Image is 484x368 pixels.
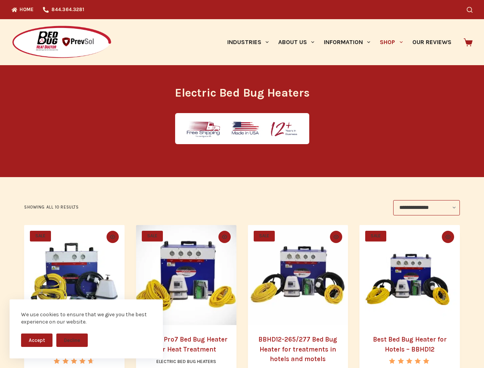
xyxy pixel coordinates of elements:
[248,225,348,325] a: BBHD12-265/277 Bed Bug Heater for treatments in hotels and motels
[273,19,319,65] a: About Us
[359,225,460,325] a: Best Bed Bug Heater for Hotels - BBHD12
[407,19,456,65] a: Our Reviews
[467,7,473,13] button: Search
[107,231,119,243] button: Quick view toggle
[136,225,236,325] a: BBHD Pro7 Bed Bug Heater for Heat Treatment
[319,19,375,65] a: Information
[393,200,460,215] select: Shop order
[98,84,386,102] h1: Electric Bed Bug Heaters
[389,358,430,364] div: Rated 5.00 out of 5
[24,204,79,211] p: Showing all 10 results
[222,19,273,65] a: Industries
[254,231,275,242] span: SALE
[56,333,88,347] button: Decline
[11,25,112,59] img: Prevsol/Bed Bug Heat Doctor
[142,231,163,242] span: SALE
[330,231,342,243] button: Quick view toggle
[222,19,456,65] nav: Primary
[365,231,386,242] span: SALE
[30,231,51,242] span: SALE
[21,333,53,347] button: Accept
[373,335,447,353] a: Best Bed Bug Heater for Hotels – BBHD12
[442,231,454,243] button: Quick view toggle
[144,335,228,353] a: BBHD Pro7 Bed Bug Heater for Heat Treatment
[258,335,337,363] a: BBHD12-265/277 Bed Bug Heater for treatments in hotels and motels
[218,231,231,243] button: Quick view toggle
[24,225,125,325] a: Heater for Bed Bug Treatment - BBHD8
[375,19,407,65] a: Shop
[156,359,216,364] a: Electric Bed Bug Heaters
[21,311,151,326] div: We use cookies to ensure that we give you the best experience on our website.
